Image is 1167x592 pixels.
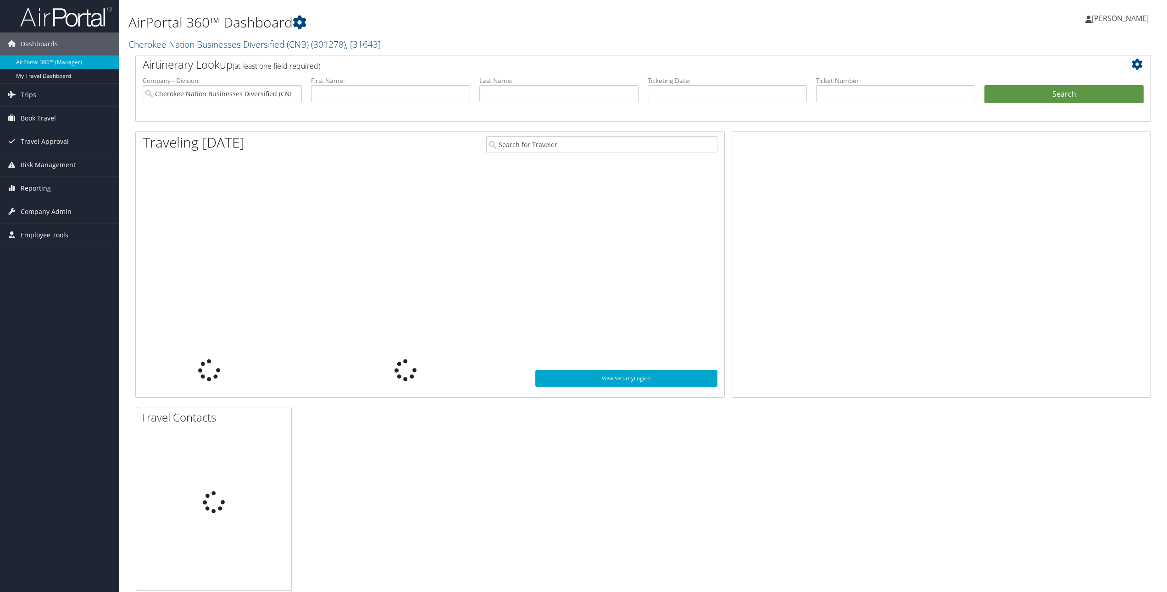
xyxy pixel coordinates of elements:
[535,370,718,387] a: View SecurityLogic®
[21,224,68,247] span: Employee Tools
[816,76,975,85] label: Ticket Number:
[21,153,76,176] span: Risk Management
[20,6,112,27] img: airportal-logo.png
[21,33,58,55] span: Dashboards
[143,76,302,85] label: Company - Division:
[141,410,291,425] h2: Travel Contacts
[21,130,69,153] span: Travel Approval
[984,85,1144,104] button: Search
[1092,13,1149,23] span: [PERSON_NAME]
[479,76,639,85] label: Last Name:
[486,136,718,153] input: Search for Traveler
[143,57,1059,72] h2: Airtinerary Lookup
[346,38,381,50] span: , [ 31643 ]
[21,177,51,200] span: Reporting
[21,107,56,130] span: Book Travel
[1085,5,1158,32] a: [PERSON_NAME]
[128,38,381,50] a: Cherokee Nation Businesses Diversified (CNB)
[21,83,36,106] span: Trips
[143,133,245,152] h1: Traveling [DATE]
[21,200,72,223] span: Company Admin
[648,76,807,85] label: Ticketing Date:
[128,13,815,32] h1: AirPortal 360™ Dashboard
[233,61,320,71] span: (at least one field required)
[311,38,346,50] span: ( 301278 )
[311,76,470,85] label: First Name:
